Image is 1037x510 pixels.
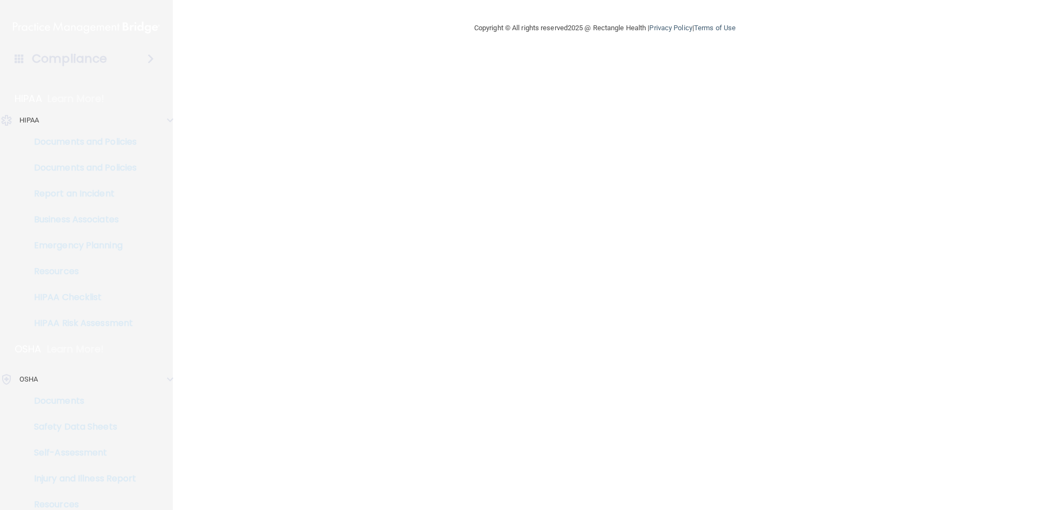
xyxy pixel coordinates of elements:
[7,188,154,199] p: Report an Incident
[19,114,39,127] p: HIPAA
[694,24,736,32] a: Terms of Use
[7,266,154,277] p: Resources
[7,214,154,225] p: Business Associates
[15,343,42,356] p: OSHA
[7,137,154,147] p: Documents and Policies
[7,292,154,303] p: HIPAA Checklist
[15,92,42,105] p: HIPAA
[7,499,154,510] p: Resources
[19,373,38,386] p: OSHA
[7,421,154,432] p: Safety Data Sheets
[7,240,154,251] p: Emergency Planning
[7,396,154,406] p: Documents
[649,24,692,32] a: Privacy Policy
[408,11,802,45] div: Copyright © All rights reserved 2025 @ Rectangle Health | |
[32,51,107,66] h4: Compliance
[47,343,104,356] p: Learn More!
[48,92,105,105] p: Learn More!
[7,473,154,484] p: Injury and Illness Report
[7,318,154,329] p: HIPAA Risk Assessment
[13,17,160,38] img: PMB logo
[7,162,154,173] p: Documents and Policies
[7,447,154,458] p: Self-Assessment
